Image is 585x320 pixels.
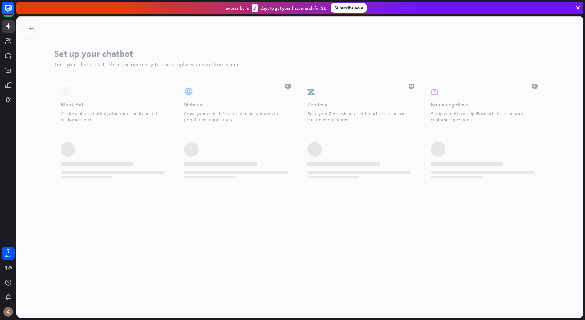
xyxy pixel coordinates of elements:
[252,4,258,12] div: 3
[2,247,15,260] a: 7 days
[225,4,326,12] div: Subscribe in days to get your first month for $1
[331,3,367,13] div: Subscribe now
[5,254,11,258] div: days
[7,249,10,254] div: 7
